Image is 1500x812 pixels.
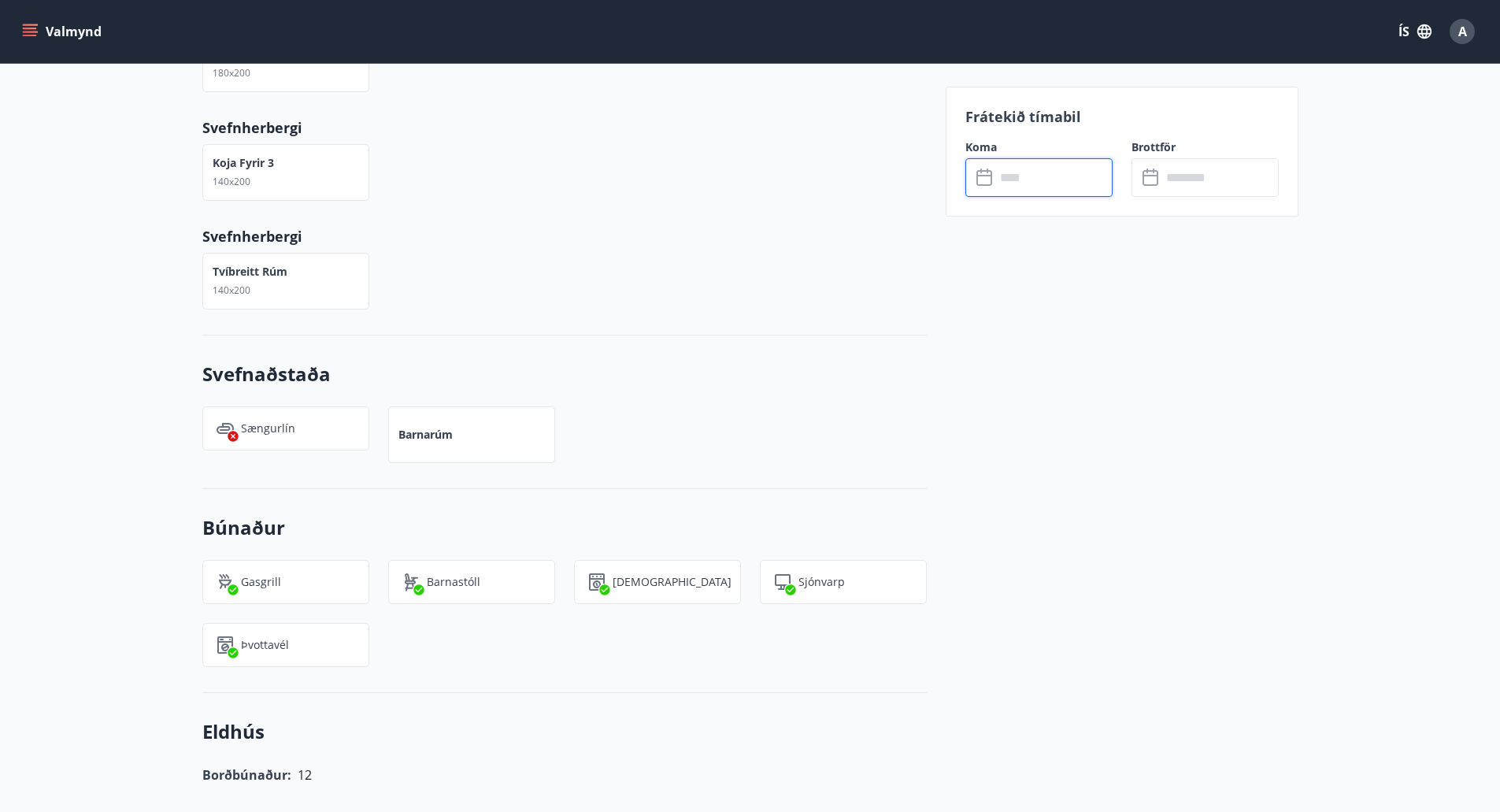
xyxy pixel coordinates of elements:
[298,764,312,786] h6: 12
[965,106,1279,127] p: Frátekið tímabil
[213,264,287,280] p: Tvíbreitt rúm
[1458,23,1467,40] span: A
[202,766,291,784] span: Borðbúnaður:
[1131,139,1279,155] label: Brottför
[587,573,606,591] img: hddCLTAnxqFUMr1fxmbGG8zWilo2syolR0f9UjPn.svg
[19,17,108,46] button: menu
[798,574,845,590] p: Sjónvarp
[613,574,731,590] p: [DEMOGRAPHIC_DATA]
[216,573,235,591] img: ZXjrS3QKesehq6nQAPjaRuRTI364z8ohTALB4wBr.svg
[202,361,927,387] h3: Svefnaðstaða
[202,514,927,541] h3: Búnaður
[202,226,927,247] p: Svefnherbergi
[241,421,295,436] p: Sængurlín
[216,419,235,438] img: voDv6cIEW3bUoUae2XJIjz6zjPXrrHmNT2GVdQ2h.svg
[1443,13,1481,50] button: A
[398,427,453,443] p: Barnarúm
[202,718,927,745] h3: Eldhús
[213,175,250,188] span: 140x200
[1390,17,1440,46] button: ÍS
[965,139,1113,155] label: Koma
[402,573,420,591] img: ro1VYixuww4Qdd7lsw8J65QhOwJZ1j2DOUyXo3Mt.svg
[202,117,927,138] p: Svefnherbergi
[427,574,480,590] p: Barnastóll
[241,637,289,653] p: Þvottavél
[216,636,235,654] img: Dl16BY4EX9PAW649lg1C3oBuIaAsR6QVDQBO2cTm.svg
[213,66,250,80] span: 180x200
[773,573,792,591] img: mAminyBEY3mRTAfayxHTq5gfGd6GwGu9CEpuJRvg.svg
[213,284,250,297] span: 140x200
[213,155,274,171] p: Koja fyrir 3
[241,574,281,590] p: Gasgrill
